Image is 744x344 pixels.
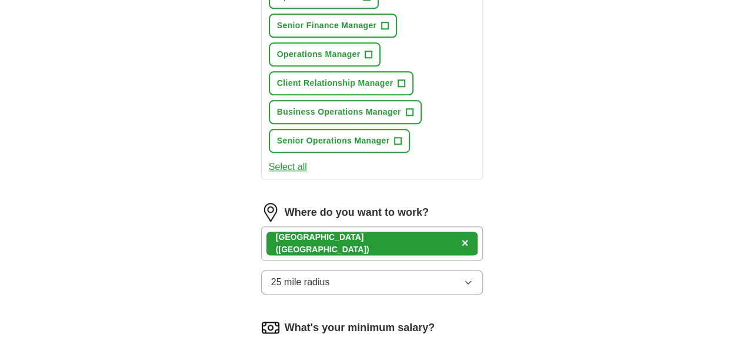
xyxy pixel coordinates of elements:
span: × [462,236,469,249]
span: Senior Operations Manager [277,135,390,147]
span: Client Relationship Manager [277,77,393,89]
strong: [GEOGRAPHIC_DATA] [276,232,364,242]
button: Operations Manager [269,42,381,66]
button: Client Relationship Manager [269,71,414,95]
button: Senior Finance Manager [269,14,398,38]
span: 25 mile radius [271,275,330,289]
span: Business Operations Manager [277,106,401,118]
span: Senior Finance Manager [277,19,377,32]
button: Business Operations Manager [269,100,422,124]
button: Select all [269,160,307,174]
button: 25 mile radius [261,270,483,295]
label: Where do you want to work? [285,205,429,221]
button: × [462,235,469,252]
img: location.png [261,203,280,222]
img: salary.png [261,318,280,337]
button: Senior Operations Manager [269,129,411,153]
span: Operations Manager [277,48,361,61]
span: ([GEOGRAPHIC_DATA]) [276,245,369,254]
label: What's your minimum salary? [285,320,435,336]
